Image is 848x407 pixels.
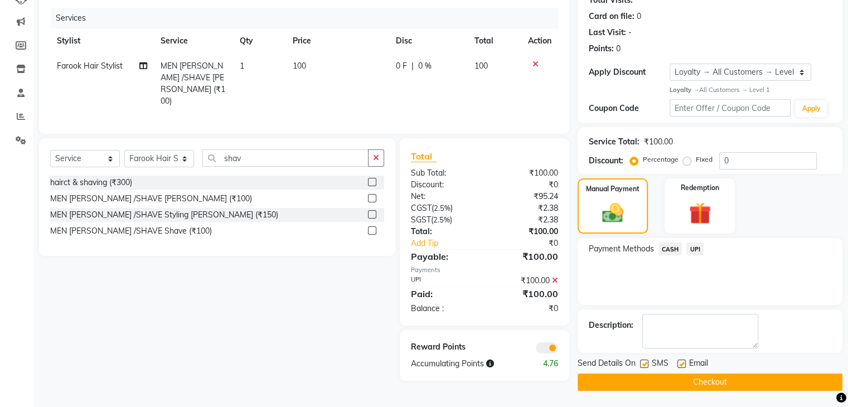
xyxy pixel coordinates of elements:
th: Stylist [50,28,154,54]
span: SGST [411,215,431,225]
div: Sub Total: [403,167,484,179]
div: ₹2.38 [484,202,566,214]
th: Qty [233,28,286,54]
th: Disc [389,28,468,54]
div: ( ) [403,202,484,214]
div: ₹100.00 [484,287,566,301]
span: 2.5% [434,203,450,212]
div: Total: [403,226,484,238]
span: MEN [PERSON_NAME] /SHAVE [PERSON_NAME] (₹100) [161,61,225,106]
div: UPI [403,275,484,287]
div: ₹100.00 [484,275,566,287]
span: 0 % [418,60,432,72]
input: Search or Scan [202,149,369,167]
div: Paid: [403,287,484,301]
span: Payment Methods [589,243,654,255]
th: Action [521,28,558,54]
div: - [628,27,632,38]
div: 0 [637,11,641,22]
span: SMS [652,357,668,371]
div: MEN [PERSON_NAME] /SHAVE Styling [PERSON_NAME] (₹150) [50,209,278,221]
span: CGST [411,203,432,213]
span: 2.5% [433,215,450,224]
div: ₹100.00 [484,167,566,179]
div: hairct & shaving (₹300) [50,177,132,188]
div: Accumulating Points [403,358,525,370]
span: 100 [474,61,488,71]
span: Farook Hair Stylist [57,61,123,71]
button: Apply [795,100,827,117]
label: Redemption [681,183,719,193]
span: UPI [686,243,704,255]
div: Balance : [403,303,484,314]
div: Last Visit: [589,27,626,38]
a: Add Tip [403,238,498,249]
div: ₹100.00 [484,250,566,263]
div: ₹0 [484,303,566,314]
div: Service Total: [589,136,639,148]
div: 0 [616,43,621,55]
div: Net: [403,191,484,202]
span: Email [689,357,708,371]
span: 100 [293,61,306,71]
div: Discount: [403,179,484,191]
div: MEN [PERSON_NAME] /SHAVE Shave (₹100) [50,225,212,237]
div: 4.76 [525,358,566,370]
label: Manual Payment [586,184,639,194]
div: Reward Points [403,341,484,353]
div: Apply Discount [589,66,670,78]
div: ₹100.00 [644,136,673,148]
div: Discount: [589,155,623,167]
span: Total [411,151,437,162]
div: Card on file: [589,11,634,22]
div: ₹95.24 [484,191,566,202]
span: Send Details On [578,357,636,371]
div: Payable: [403,250,484,263]
div: ₹100.00 [484,226,566,238]
span: 0 F [396,60,407,72]
input: Enter Offer / Coupon Code [670,99,791,117]
div: ₹2.38 [484,214,566,226]
div: ₹0 [484,179,566,191]
label: Fixed [696,154,713,164]
div: Points: [589,43,614,55]
img: _gift.svg [682,200,718,227]
img: _cash.svg [595,201,630,225]
div: Payments [411,265,558,275]
strong: Loyalty → [670,86,699,94]
th: Price [286,28,389,54]
div: MEN [PERSON_NAME] /SHAVE [PERSON_NAME] (₹100) [50,193,252,205]
label: Percentage [643,154,679,164]
th: Total [468,28,521,54]
th: Service [154,28,233,54]
div: Services [51,8,566,28]
span: | [411,60,414,72]
div: ( ) [403,214,484,226]
span: 1 [240,61,244,71]
span: CASH [658,243,682,255]
div: Description: [589,319,633,331]
button: Checkout [578,374,842,391]
div: All Customers → Level 1 [670,85,831,95]
div: Coupon Code [589,103,670,114]
div: ₹0 [498,238,566,249]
